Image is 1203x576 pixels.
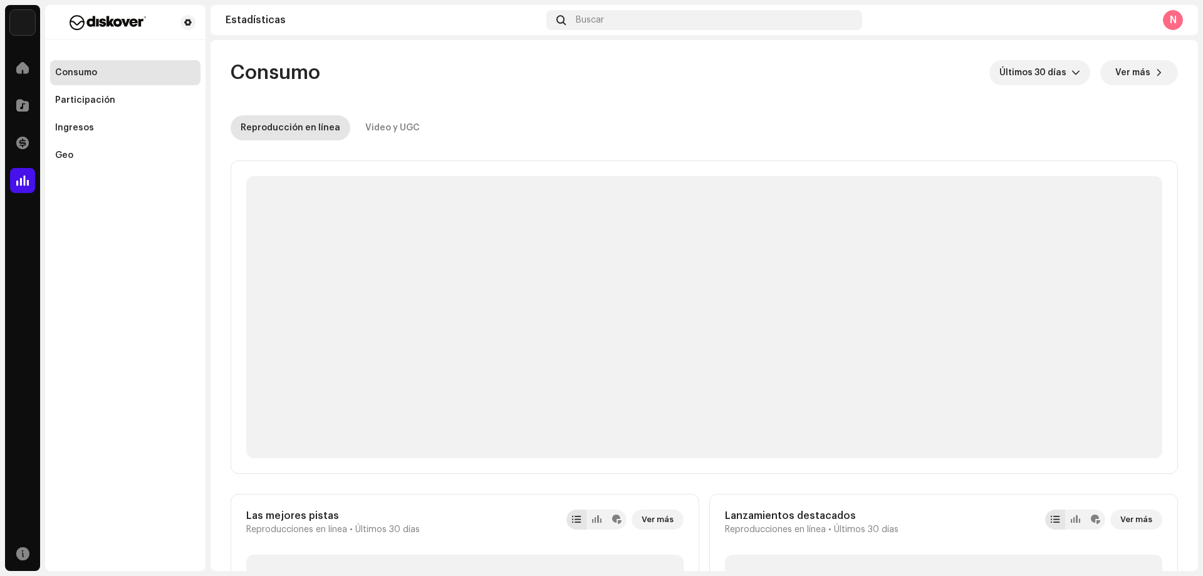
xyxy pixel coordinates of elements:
div: Participación [55,95,115,105]
div: Consumo [55,68,97,78]
re-m-nav-item: Participación [50,88,200,113]
div: Ingresos [55,123,94,133]
div: Geo [55,150,73,160]
span: Últimos 30 días [999,60,1071,85]
span: Ver más [1115,60,1150,85]
img: f29a3560-dd48-4e38-b32b-c7dc0a486f0f [55,15,160,30]
div: Lanzamientos destacados [725,510,898,522]
span: Últimos 30 días [834,525,898,535]
re-m-nav-item: Ingresos [50,115,200,140]
span: Últimos 30 días [355,525,420,535]
div: Las mejores pistas [246,510,420,522]
button: Ver más [1110,510,1162,530]
div: Reproducción en línea [241,115,340,140]
span: Ver más [1120,507,1152,532]
span: • [350,525,353,535]
div: N [1163,10,1183,30]
span: Reproducciones en línea [246,525,347,535]
span: • [828,525,831,535]
button: Ver más [632,510,684,530]
div: Estadísticas [226,15,541,25]
button: Ver más [1100,60,1178,85]
span: Reproducciones en línea [725,525,826,535]
span: Ver más [642,507,674,532]
re-m-nav-item: Geo [50,143,200,168]
img: 297a105e-aa6c-4183-9ff4-27133c00f2e2 [10,10,35,35]
div: Video y UGC [365,115,420,140]
re-m-nav-item: Consumo [50,60,200,85]
span: Buscar [576,15,604,25]
div: dropdown trigger [1071,60,1080,85]
span: Consumo [231,60,320,85]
